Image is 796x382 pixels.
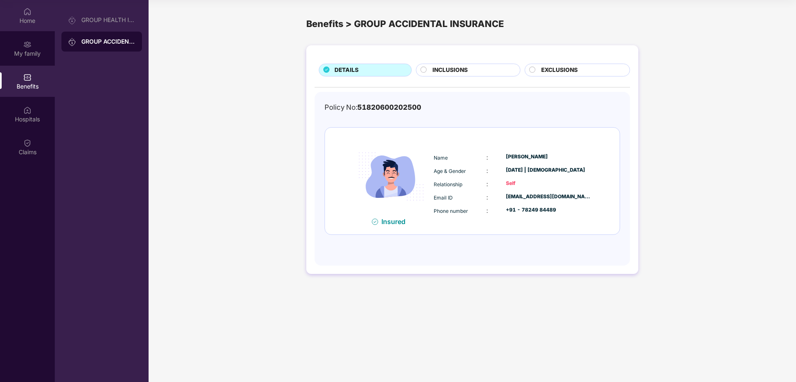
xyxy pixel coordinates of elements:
[506,206,591,214] div: +91 - 78249 84489
[381,217,410,226] div: Insured
[506,153,591,161] div: [PERSON_NAME]
[434,155,448,161] span: Name
[68,16,76,25] img: svg+xml;base64,PHN2ZyB3aWR0aD0iMjAiIGhlaWdodD0iMjAiIHZpZXdCb3g9IjAgMCAyMCAyMCIgZmlsbD0ibm9uZSIgeG...
[486,207,488,214] span: :
[372,219,378,225] img: svg+xml;base64,PHN2ZyB4bWxucz0iaHR0cDovL3d3dy53My5vcmcvMjAwMC9zdmciIHdpZHRoPSIxNiIgaGVpZ2h0PSIxNi...
[434,181,462,187] span: Relationship
[23,73,32,81] img: svg+xml;base64,PHN2ZyBpZD0iQmVuZWZpdHMiIHhtbG5zPSJodHRwOi8vd3d3LnczLm9yZy8yMDAwL3N2ZyIgd2lkdGg9Ij...
[486,194,488,201] span: :
[434,195,453,201] span: Email ID
[335,66,359,75] span: DETAILS
[434,168,466,174] span: Age & Gender
[81,17,135,23] div: GROUP HEALTH INSURANCE
[506,180,591,187] div: Self
[23,7,32,16] img: svg+xml;base64,PHN2ZyBpZD0iSG9tZSIgeG1sbnM9Imh0dHA6Ly93d3cudzMub3JnLzIwMDAvc3ZnIiB3aWR0aD0iMjAiIG...
[357,103,421,111] span: 51820600202500
[541,66,578,75] span: EXCLUSIONS
[325,102,421,113] div: Policy No:
[486,180,488,187] span: :
[434,208,468,214] span: Phone number
[486,167,488,174] span: :
[23,106,32,114] img: svg+xml;base64,PHN2ZyBpZD0iSG9zcGl0YWxzIiB4bWxucz0iaHR0cDovL3d3dy53My5vcmcvMjAwMC9zdmciIHdpZHRoPS...
[23,40,32,49] img: svg+xml;base64,PHN2ZyB3aWR0aD0iMjAiIGhlaWdodD0iMjAiIHZpZXdCb3g9IjAgMCAyMCAyMCIgZmlsbD0ibm9uZSIgeG...
[432,66,468,75] span: INCLUSIONS
[506,166,591,174] div: [DATE] | [DEMOGRAPHIC_DATA]
[351,136,432,217] img: icon
[81,37,135,46] div: GROUP ACCIDENTAL INSURANCE
[68,38,76,46] img: svg+xml;base64,PHN2ZyB3aWR0aD0iMjAiIGhlaWdodD0iMjAiIHZpZXdCb3g9IjAgMCAyMCAyMCIgZmlsbD0ibm9uZSIgeG...
[506,193,591,201] div: [EMAIL_ADDRESS][DOMAIN_NAME]
[306,17,638,31] div: Benefits > GROUP ACCIDENTAL INSURANCE
[486,154,488,161] span: :
[23,139,32,147] img: svg+xml;base64,PHN2ZyBpZD0iQ2xhaW0iIHhtbG5zPSJodHRwOi8vd3d3LnczLm9yZy8yMDAwL3N2ZyIgd2lkdGg9IjIwIi...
